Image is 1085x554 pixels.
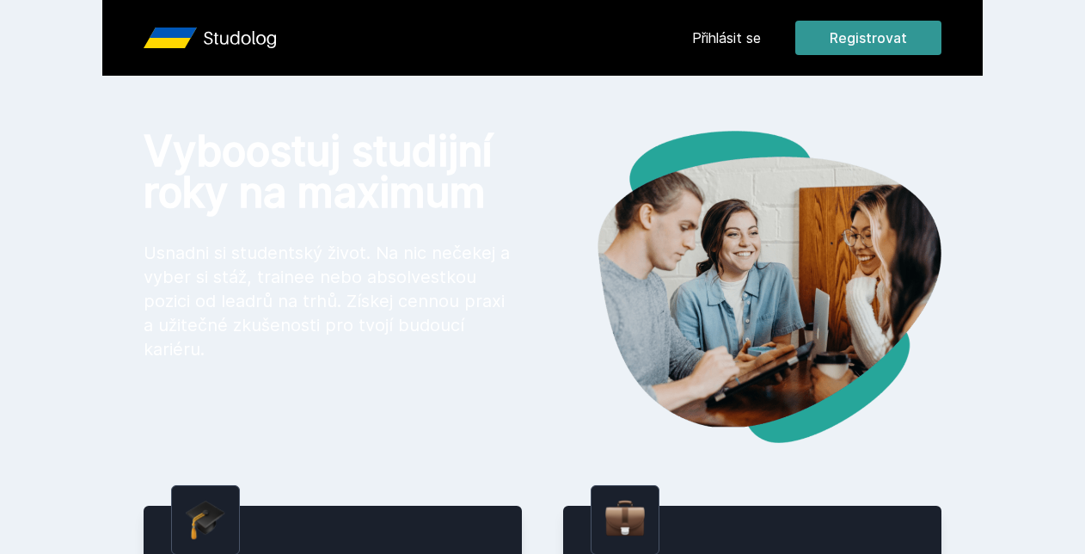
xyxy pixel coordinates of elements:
[144,241,515,361] p: Usnadni si studentský život. Na nic nečekej a vyber si stáž, trainee nebo absolvestkou pozici od ...
[605,496,645,540] img: briefcase.png
[692,28,761,48] a: Přihlásit se
[795,21,941,55] button: Registrovat
[542,131,941,443] img: hero.png
[144,131,515,213] h1: Vyboostuj studijní roky na maximum
[186,500,225,540] img: graduation-cap.png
